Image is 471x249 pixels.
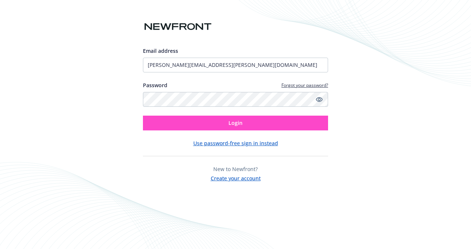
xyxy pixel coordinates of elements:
[143,20,213,33] img: Newfront logo
[228,119,243,126] span: Login
[143,92,328,107] input: Enter your password
[315,95,324,104] a: Show password
[211,173,261,182] button: Create your account
[143,47,178,54] span: Email address
[143,81,167,89] label: Password
[193,139,278,147] button: Use password-free sign in instead
[281,82,328,88] a: Forgot your password?
[143,116,328,130] button: Login
[143,58,328,72] input: Enter your email
[213,166,258,173] span: New to Newfront?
